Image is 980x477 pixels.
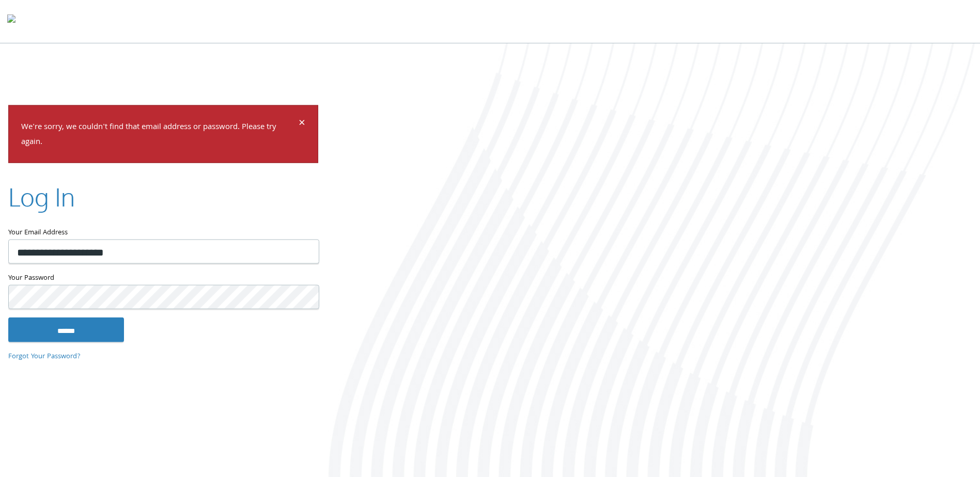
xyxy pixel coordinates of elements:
[8,272,318,284] label: Your Password
[299,114,305,134] span: ×
[299,118,305,131] button: Dismiss alert
[21,120,297,150] p: We're sorry, we couldn't find that email address or password. Please try again.
[7,11,15,31] img: todyl-logo-dark.svg
[8,351,81,362] a: Forgot Your Password?
[8,179,75,214] h2: Log In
